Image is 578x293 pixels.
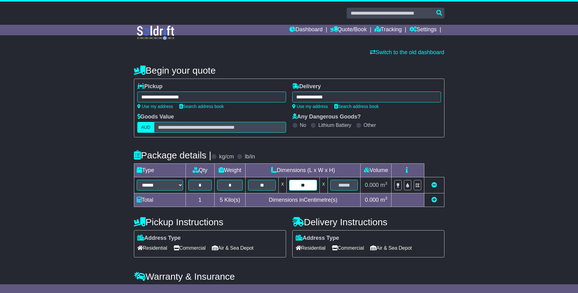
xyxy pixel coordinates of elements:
[385,196,387,200] sup: 3
[214,164,246,177] td: Weight
[219,153,234,160] label: kg/cm
[134,150,212,160] h4: Package details |
[370,243,412,253] span: Air & Sea Depot
[186,164,214,177] td: Qty
[365,182,379,188] span: 0.000
[292,114,361,120] label: Any Dangerous Goods?
[137,122,155,133] label: AUD
[361,164,392,177] td: Volume
[300,122,306,128] label: No
[173,243,206,253] span: Commercial
[137,235,181,242] label: Address Type
[245,153,255,160] label: lb/in
[246,193,361,207] td: Dimensions in Centimetre(s)
[292,83,321,90] label: Delivery
[134,217,286,227] h4: Pickup Instructions
[385,181,387,186] sup: 3
[330,25,367,35] a: Quote/Book
[380,182,387,188] span: m
[134,271,444,282] h4: Warranty & Insurance
[134,164,186,177] td: Type
[292,104,328,109] a: Use my address
[319,177,328,193] td: x
[292,217,444,227] h4: Delivery Instructions
[137,83,163,90] label: Pickup
[375,25,402,35] a: Tracking
[137,114,174,120] label: Goods Value
[134,193,186,207] td: Total
[332,243,364,253] span: Commercial
[220,197,223,203] span: 5
[134,65,444,75] h4: Begin your quote
[431,197,437,203] a: Add new item
[179,104,224,109] a: Search address book
[334,104,379,109] a: Search address book
[212,243,254,253] span: Air & Sea Depot
[365,197,379,203] span: 0.000
[370,49,444,55] a: Switch to the old dashboard
[289,25,323,35] a: Dashboard
[137,104,173,109] a: Use my address
[380,197,387,203] span: m
[279,177,287,193] td: x
[246,164,361,177] td: Dimensions (L x W x H)
[186,193,214,207] td: 1
[137,243,167,253] span: Residential
[296,243,326,253] span: Residential
[318,122,351,128] label: Lithium Battery
[409,25,437,35] a: Settings
[296,235,339,242] label: Address Type
[364,122,376,128] label: Other
[214,193,246,207] td: Kilo(s)
[431,182,437,188] a: Remove this item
